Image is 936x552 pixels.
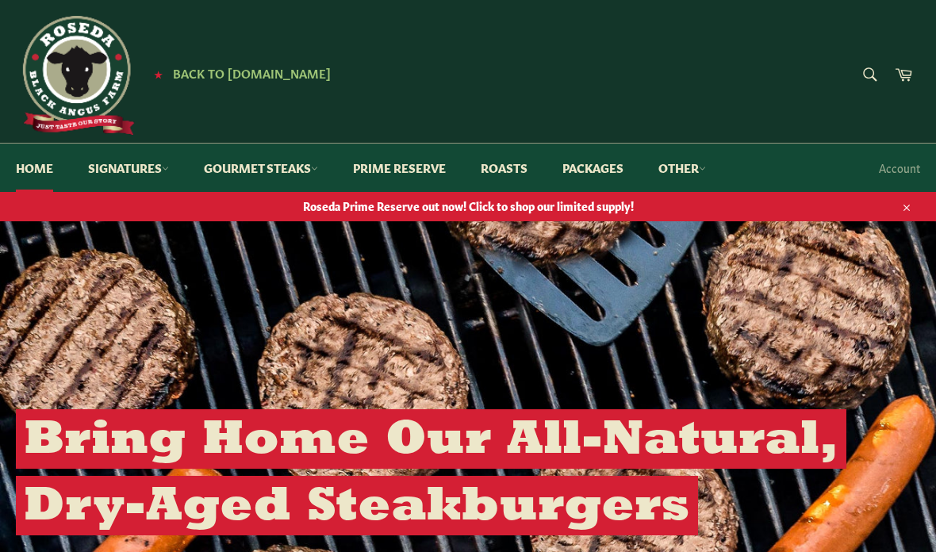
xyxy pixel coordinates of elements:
[72,144,185,192] a: Signatures
[146,67,331,80] a: ★ Back to [DOMAIN_NAME]
[188,144,334,192] a: Gourmet Steaks
[16,16,135,135] img: Roseda Beef
[643,144,722,192] a: Other
[547,144,639,192] a: Packages
[465,144,543,192] a: Roasts
[16,409,846,535] h2: Bring Home Our All-Natural, Dry-Aged Steakburgers
[337,144,462,192] a: Prime Reserve
[871,144,928,191] a: Account
[173,64,331,81] span: Back to [DOMAIN_NAME]
[154,67,163,80] span: ★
